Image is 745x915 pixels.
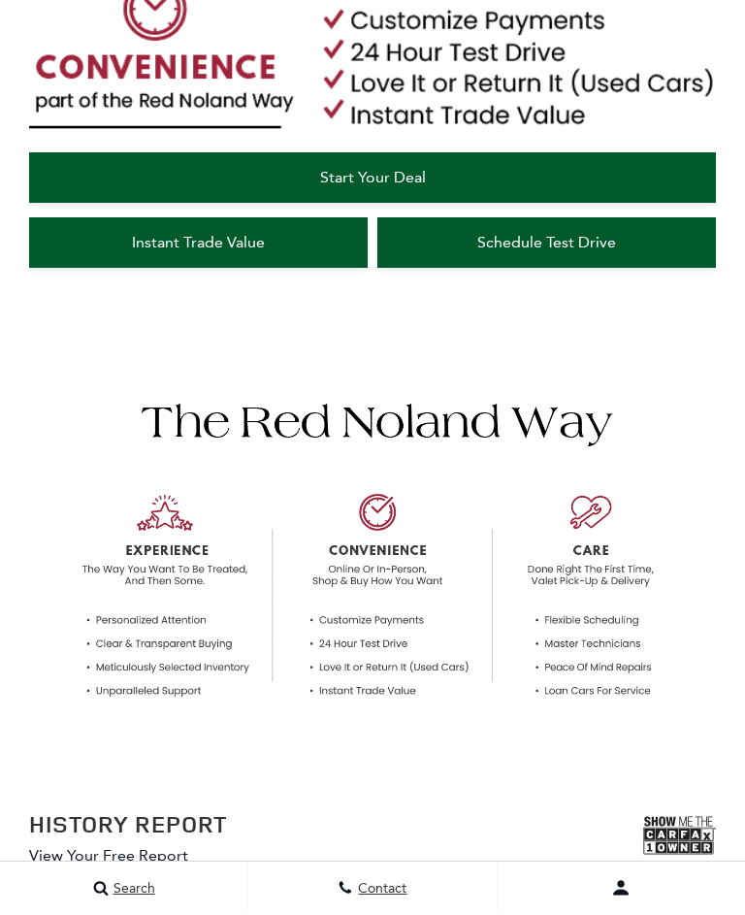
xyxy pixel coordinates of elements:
[477,234,616,252] span: Schedule Test Drive
[320,169,426,187] span: Start Your Deal
[498,865,745,913] button: Open user profile menu
[109,881,155,898] span: Search
[132,234,265,252] span: Instant Trade Value
[29,847,188,866] a: View Your Free Report
[29,153,716,204] a: Start Your Deal
[643,812,716,861] img: Show me the Carfax
[29,812,227,837] h2: History Report
[29,218,368,269] a: Instant Trade Value
[377,218,716,269] a: Schedule Test Drive
[353,881,406,898] span: Contact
